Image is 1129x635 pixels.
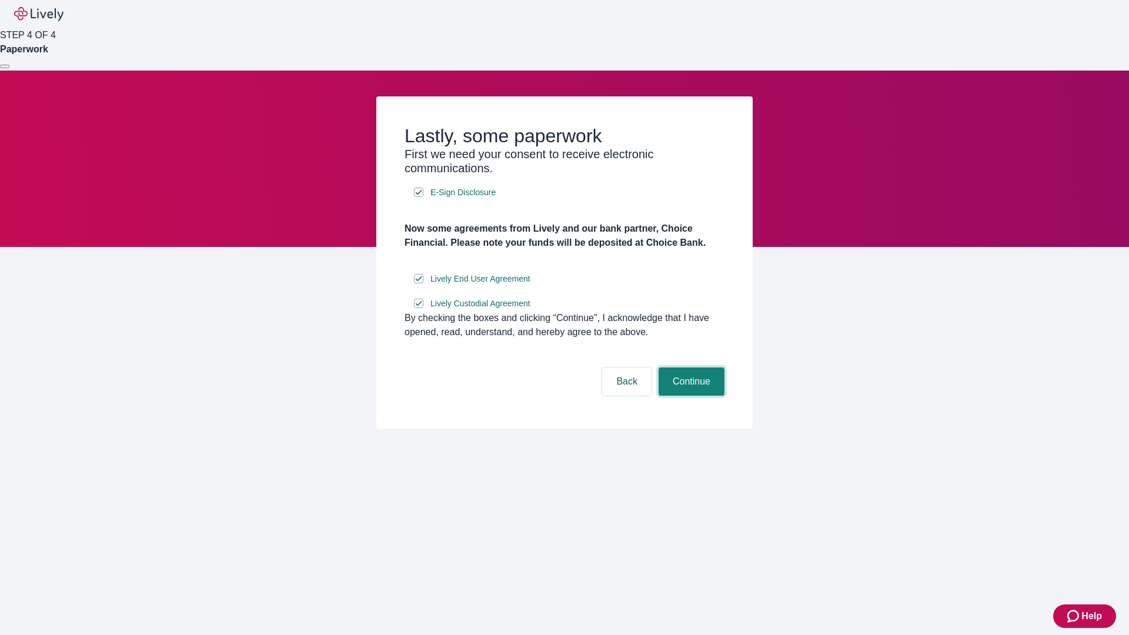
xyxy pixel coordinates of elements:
button: Continue [659,367,724,396]
button: Zendesk support iconHelp [1053,604,1116,628]
span: E-Sign Disclosure [430,186,496,199]
button: Back [602,367,652,396]
a: e-sign disclosure document [428,185,498,200]
span: Lively End User Agreement [430,273,530,285]
div: By checking the boxes and clicking “Continue", I acknowledge that I have opened, read, understand... [405,311,724,339]
span: Lively Custodial Agreement [430,298,530,310]
h3: First we need your consent to receive electronic communications. [405,147,724,175]
h2: Lastly, some paperwork [405,125,724,147]
h4: Now some agreements from Lively and our bank partner, Choice Financial. Please note your funds wi... [405,222,724,250]
span: Help [1081,609,1102,623]
a: e-sign disclosure document [428,272,533,286]
a: e-sign disclosure document [428,296,533,311]
svg: Zendesk support icon [1067,609,1081,623]
img: Lively [14,7,64,21]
